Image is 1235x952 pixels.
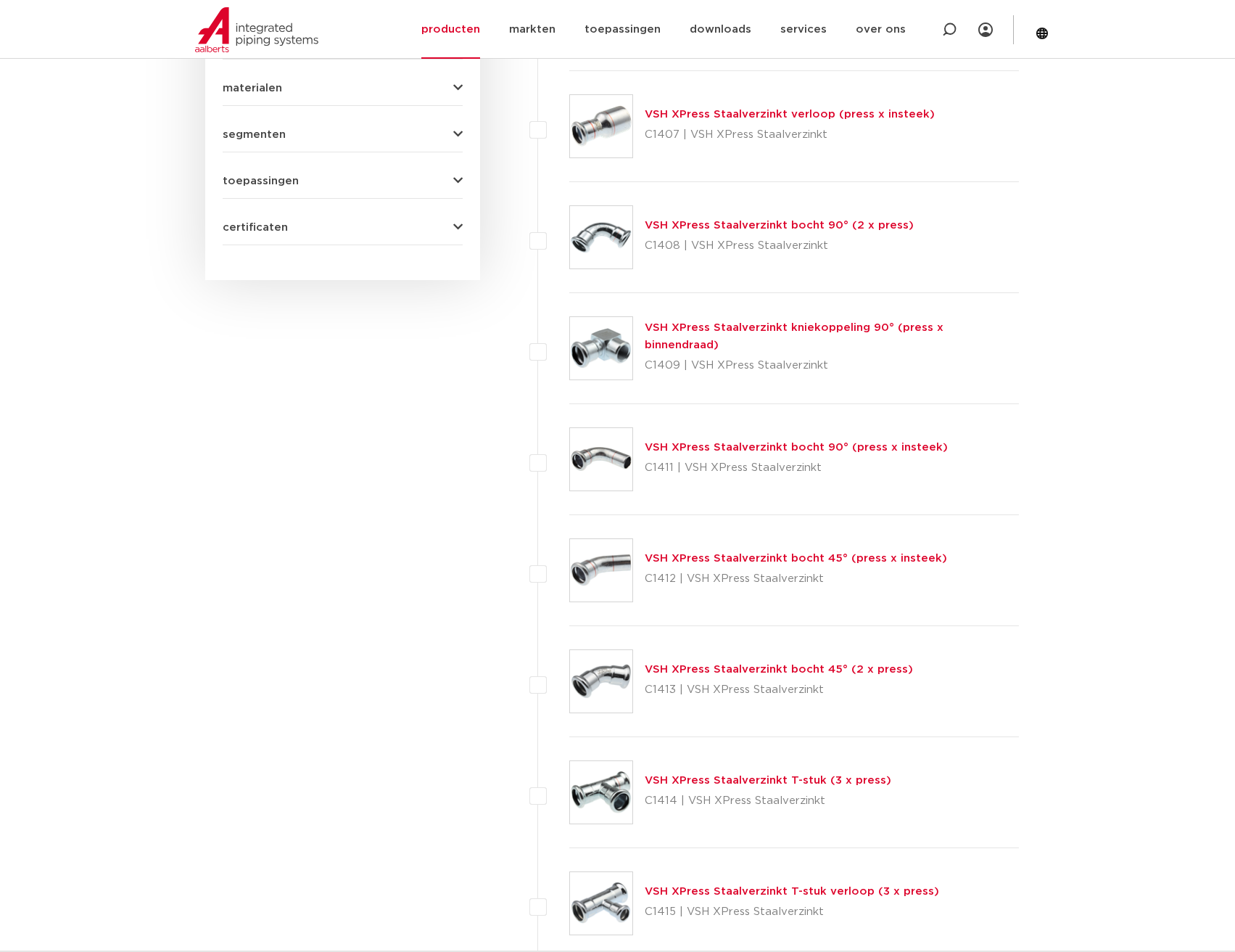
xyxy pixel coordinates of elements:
[570,539,632,602] img: Thumbnail for VSH XPress Staalverzinkt bocht 45° (press x insteek)
[570,761,632,824] img: Thumbnail for VSH XPress Staalverzinkt T-stuk (3 x press)
[645,789,891,813] p: C1414 | VSH XPress Staalverzinkt
[223,176,463,186] button: toepassingen
[645,442,948,453] a: VSH XPress Staalverzinkt bocht 90° (press x insteek)
[223,129,286,140] span: segmenten
[645,664,913,675] a: VSH XPress Staalverzinkt bocht 45° (2 x press)
[645,354,1020,377] p: C1409 | VSH XPress Staalverzinkt
[223,83,463,94] button: materialen
[645,322,943,350] a: VSH XPress Staalverzinkt kniekoppeling 90° (press x binnendraad)
[570,428,632,491] img: Thumbnail for VSH XPress Staalverzinkt bocht 90° (press x insteek)
[645,220,914,231] a: VSH XPress Staalverzinkt bocht 90° (2 x press)
[223,83,282,94] span: materialen
[645,775,891,786] a: VSH XPress Staalverzinkt T-stuk (3 x press)
[570,650,632,713] img: Thumbnail for VSH XPress Staalverzinkt bocht 45° (2 x press)
[645,900,939,924] p: C1415 | VSH XPress Staalverzinkt
[223,176,299,186] span: toepassingen
[645,886,939,897] a: VSH XPress Staalverzinkt T-stuk verloop (3 x press)
[645,234,914,258] p: C1408 | VSH XPress Staalverzinkt
[570,872,632,935] img: Thumbnail for VSH XPress Staalverzinkt T-stuk verloop (3 x press)
[645,456,948,480] p: C1411 | VSH XPress Staalverzinkt
[645,567,947,591] p: C1412 | VSH XPress Staalverzinkt
[570,206,632,268] img: Thumbnail for VSH XPress Staalverzinkt bocht 90° (2 x press)
[645,123,935,147] p: C1407 | VSH XPress Staalverzinkt
[223,222,463,233] button: certificaten
[223,222,288,233] span: certificaten
[570,95,632,157] img: Thumbnail for VSH XPress Staalverzinkt verloop (press x insteek)
[645,553,947,564] a: VSH XPress Staalverzinkt bocht 45° (press x insteek)
[645,678,913,702] p: C1413 | VSH XPress Staalverzinkt
[570,317,632,379] img: Thumbnail for VSH XPress Staalverzinkt kniekoppeling 90° (press x binnendraad)
[223,129,463,140] button: segmenten
[645,109,935,120] a: VSH XPress Staalverzinkt verloop (press x insteek)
